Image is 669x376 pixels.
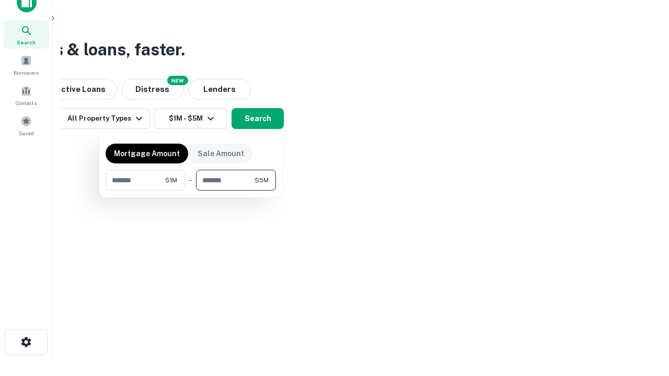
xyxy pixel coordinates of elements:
[114,148,180,159] p: Mortgage Amount
[255,175,269,185] span: $5M
[165,175,177,185] span: $1M
[617,259,669,309] iframe: Chat Widget
[198,148,244,159] p: Sale Amount
[189,170,192,191] div: -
